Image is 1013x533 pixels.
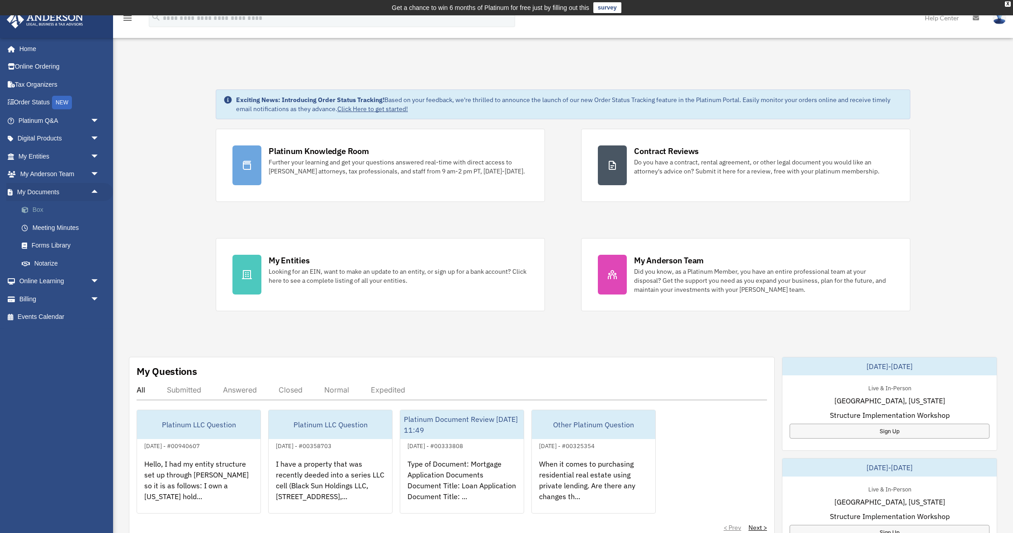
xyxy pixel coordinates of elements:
div: [DATE] - #00333808 [400,440,470,450]
div: [DATE] - #00358703 [269,440,339,450]
a: Events Calendar [6,308,113,326]
div: [DATE]-[DATE] [782,458,997,477]
a: Billingarrow_drop_down [6,290,113,308]
div: Submitted [167,385,201,394]
span: arrow_drop_down [90,112,109,130]
span: [GEOGRAPHIC_DATA], [US_STATE] [834,496,945,507]
a: Platinum Knowledge Room Further your learning and get your questions answered real-time with dire... [216,129,545,202]
div: When it comes to purchasing residential real estate using private lending. Are there any changes ... [532,451,655,522]
a: My Entities Looking for an EIN, want to make an update to an entity, or sign up for a bank accoun... [216,238,545,311]
a: survey [593,2,621,13]
div: Closed [279,385,303,394]
a: Home [6,40,109,58]
div: Answered [223,385,257,394]
span: arrow_drop_up [90,183,109,201]
a: Online Ordering [6,58,113,76]
a: Online Learningarrow_drop_down [6,272,113,290]
a: Platinum Q&Aarrow_drop_down [6,112,113,130]
div: [DATE]-[DATE] [782,357,997,375]
a: Notarize [13,254,113,272]
div: [DATE] - #00325354 [532,440,602,450]
a: Digital Productsarrow_drop_down [6,130,113,148]
div: Contract Reviews [634,145,699,157]
a: Click Here to get started! [337,105,408,113]
img: Anderson Advisors Platinum Portal [4,11,86,28]
a: Contract Reviews Do you have a contract, rental agreement, or other legal document you would like... [581,129,910,202]
span: arrow_drop_down [90,165,109,184]
a: Next > [748,523,767,532]
span: Structure Implementation Workshop [830,410,950,421]
div: Platinum Knowledge Room [269,145,369,157]
div: Further your learning and get your questions answered real-time with direct access to [PERSON_NAM... [269,158,528,176]
div: Normal [324,385,349,394]
span: arrow_drop_down [90,272,109,291]
a: Platinum Document Review [DATE] 11:49[DATE] - #00333808Type of Document: Mortgage Application Doc... [400,410,524,514]
div: Type of Document: Mortgage Application Documents Document Title: Loan Application Document Title:... [400,451,524,522]
div: Based on your feedback, we're thrilled to announce the launch of our new Order Status Tracking fe... [236,95,903,113]
a: Tax Organizers [6,75,113,94]
a: Meeting Minutes [13,219,113,237]
div: My Entities [269,255,309,266]
a: menu [122,16,133,23]
div: Live & In-Person [861,484,918,493]
a: My Anderson Teamarrow_drop_down [6,165,113,183]
div: Did you know, as a Platinum Member, you have an entire professional team at your disposal? Get th... [634,267,894,294]
div: Looking for an EIN, want to make an update to an entity, or sign up for a bank account? Click her... [269,267,528,285]
div: close [1005,1,1011,7]
div: Platinum LLC Question [269,410,392,439]
a: My Entitiesarrow_drop_down [6,147,113,165]
div: [DATE] - #00940607 [137,440,207,450]
span: [GEOGRAPHIC_DATA], [US_STATE] [834,395,945,406]
div: Other Platinum Question [532,410,655,439]
div: Get a chance to win 6 months of Platinum for free just by filling out this [392,2,589,13]
div: Platinum Document Review [DATE] 11:49 [400,410,524,439]
div: Do you have a contract, rental agreement, or other legal document you would like an attorney's ad... [634,158,894,176]
div: All [137,385,145,394]
img: User Pic [993,11,1006,24]
i: menu [122,13,133,23]
div: NEW [52,96,72,109]
a: Platinum LLC Question[DATE] - #00358703I have a property that was recently deeded into a series L... [268,410,393,514]
a: Platinum LLC Question[DATE] - #00940607Hello, I had my entity structure set up through [PERSON_NA... [137,410,261,514]
a: Box [13,201,113,219]
div: Platinum LLC Question [137,410,260,439]
a: Sign Up [790,424,989,439]
div: Expedited [371,385,405,394]
a: Order StatusNEW [6,94,113,112]
a: Forms Library [13,237,113,255]
i: search [151,12,161,22]
div: My Questions [137,365,197,378]
strong: Exciting News: Introducing Order Status Tracking! [236,96,384,104]
div: I have a property that was recently deeded into a series LLC cell (Black Sun Holdings LLC, [STREE... [269,451,392,522]
a: Other Platinum Question[DATE] - #00325354When it comes to purchasing residential real estate usin... [531,410,656,514]
span: Structure Implementation Workshop [830,511,950,522]
div: Live & In-Person [861,383,918,392]
div: Hello, I had my entity structure set up through [PERSON_NAME] so it is as follows: I own a [US_ST... [137,451,260,522]
span: arrow_drop_down [90,147,109,166]
span: arrow_drop_down [90,130,109,148]
div: My Anderson Team [634,255,704,266]
a: My Documentsarrow_drop_up [6,183,113,201]
a: My Anderson Team Did you know, as a Platinum Member, you have an entire professional team at your... [581,238,910,311]
span: arrow_drop_down [90,290,109,309]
